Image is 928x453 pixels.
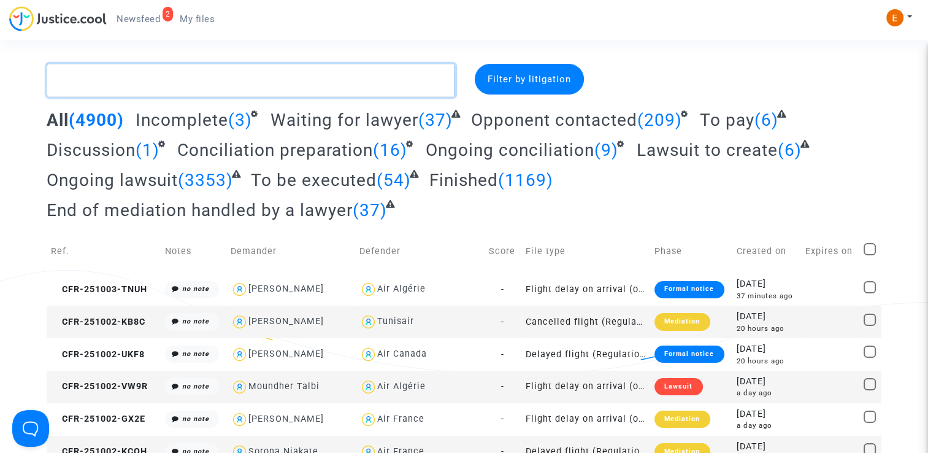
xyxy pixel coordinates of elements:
[270,110,418,130] span: Waiting for lawyer
[732,230,801,273] td: Created on
[737,343,797,356] div: [DATE]
[51,284,147,295] span: CFR-251003-TNUH
[521,273,650,306] td: Flight delay on arrival (outside of EU - Montreal Convention)
[737,323,797,334] div: 20 hours ago
[654,378,702,395] div: Lawsuit
[521,403,650,436] td: Flight delay on arrival (outside of EU - Montreal Convention)
[47,140,136,160] span: Discussion
[801,230,860,273] td: Expires on
[521,371,650,403] td: Flight delay on arrival (outside of EU - Montreal Convention)
[359,346,377,363] img: icon-user.svg
[377,349,427,359] div: Air Canada
[737,408,797,421] div: [DATE]
[501,414,504,424] span: -
[163,7,174,21] div: 2
[470,110,637,130] span: Opponent contacted
[426,140,594,160] span: Ongoing conciliation
[170,10,224,28] a: My files
[636,140,777,160] span: Lawsuit to create
[737,356,797,366] div: 20 hours ago
[248,381,320,392] div: Moundher Talbi
[373,140,407,160] span: (16)
[377,170,411,190] span: (54)
[136,110,228,130] span: Incomplete
[498,170,553,190] span: (1169)
[136,140,159,160] span: (1)
[355,230,484,273] td: Defender
[429,170,498,190] span: Finished
[501,381,504,392] span: -
[47,200,353,220] span: End of mediation handled by a lawyer
[69,110,124,130] span: (4900)
[886,9,903,26] img: ACg8ocIeiFvHKe4dA5oeRFd_CiCnuxWUEc1A2wYhRJE3TTWt=s96-c
[377,284,426,294] div: Air Algérie
[737,310,797,323] div: [DATE]
[737,277,797,291] div: [DATE]
[377,381,426,392] div: Air Algérie
[248,284,324,294] div: [PERSON_NAME]
[182,317,209,325] i: no note
[637,110,681,130] span: (209)
[353,200,387,220] span: (37)
[248,414,324,424] div: [PERSON_NAME]
[231,346,248,363] img: icon-user.svg
[47,170,178,190] span: Ongoing lawsuit
[117,14,160,25] span: Newsfeed
[737,420,797,431] div: a day ago
[107,10,170,28] a: 2Newsfeed
[359,281,377,298] img: icon-user.svg
[521,338,650,371] td: Delayed flight (Regulation EC 261/2004)
[161,230,226,273] td: Notes
[182,350,209,358] i: no note
[700,110,754,130] span: To pay
[9,6,107,31] img: jc-logo.svg
[47,110,69,130] span: All
[248,349,324,359] div: [PERSON_NAME]
[178,170,233,190] span: (3353)
[248,316,324,327] div: [PERSON_NAME]
[359,378,377,396] img: icon-user.svg
[501,284,504,295] span: -
[231,378,248,396] img: icon-user.svg
[737,291,797,301] div: 37 minutes ago
[359,411,377,428] img: icon-user.svg
[377,316,414,327] div: Tunisair
[51,349,145,360] span: CFR-251002-UKF8
[231,313,248,331] img: icon-user.svg
[777,140,801,160] span: (6)
[654,313,710,330] div: Mediation
[182,415,209,423] i: no note
[177,140,373,160] span: Conciliation preparation
[594,140,618,160] span: (9)
[51,381,148,392] span: CFR-251002-VW9R
[228,110,252,130] span: (3)
[226,230,355,273] td: Demander
[359,313,377,331] img: icon-user.svg
[488,74,571,85] span: Filter by litigation
[654,411,710,428] div: Mediation
[521,230,650,273] td: File type
[51,414,145,424] span: CFR-251002-GX2E
[180,14,215,25] span: My files
[485,230,521,273] td: Score
[754,110,778,130] span: (6)
[251,170,377,190] span: To be executed
[654,281,724,298] div: Formal notice
[51,317,145,327] span: CFR-251002-KB8C
[182,285,209,293] i: no note
[737,375,797,389] div: [DATE]
[377,414,424,424] div: Air France
[231,281,248,298] img: icon-user.svg
[521,306,650,338] td: Cancelled flight (Regulation EC 261/2004)
[47,230,161,273] td: Ref.
[501,349,504,360] span: -
[737,388,797,398] div: a day ago
[654,346,724,363] div: Formal notice
[231,411,248,428] img: icon-user.svg
[418,110,453,130] span: (37)
[501,317,504,327] span: -
[650,230,732,273] td: Phase
[12,410,49,447] iframe: Help Scout Beacon - Open
[182,382,209,390] i: no note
